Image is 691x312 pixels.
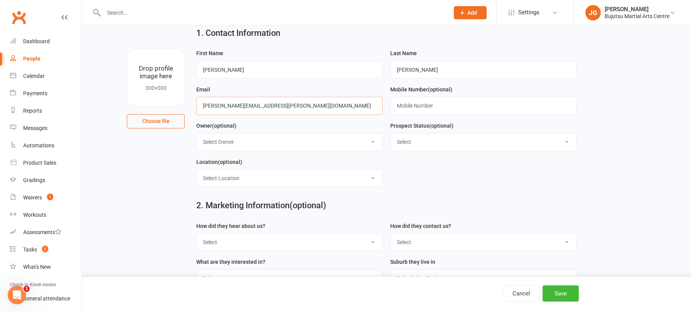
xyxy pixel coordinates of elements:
div: Tasks [23,246,37,253]
label: Prospect Status [390,121,453,130]
a: Tasks 2 [10,241,81,258]
div: People [23,56,40,62]
span: 1 [24,286,30,292]
label: Location [196,158,242,166]
button: Add [454,6,487,19]
div: What's New [23,264,51,270]
a: Automations [10,137,81,154]
div: Calendar [23,73,45,79]
spang: (optional) [429,123,453,129]
a: Calendar [10,67,81,85]
div: Reports [23,108,42,114]
label: How did they contact us? [390,222,451,230]
a: Assessments [10,224,81,241]
a: Dashboard [10,33,81,50]
span: Settings [518,4,539,21]
div: Assessments [23,229,61,235]
button: Cancel [504,285,539,302]
h2: 2. Marketing Information [196,201,576,210]
a: Messages [10,120,81,137]
label: Mobile Number [390,85,452,94]
spang: (optional) [428,86,452,93]
a: Gradings [10,172,81,189]
label: First Name [196,49,223,57]
label: How did they hear about us? [196,222,265,230]
div: Automations [23,142,54,148]
div: Bujutsu Martial Arts Centre [605,13,669,20]
button: Save [543,285,579,302]
div: Product Sales [23,160,56,166]
a: Payments [10,85,81,102]
label: Email [196,85,210,94]
div: Payments [23,90,47,96]
a: General attendance kiosk mode [10,290,81,307]
input: Suburb they live in [390,270,576,287]
input: First Name [196,61,383,79]
a: Waivers 1 [10,189,81,206]
a: People [10,50,81,67]
span: Add [467,10,477,16]
div: Gradings [23,177,45,183]
input: Email [196,97,383,115]
a: Clubworx [9,8,29,27]
span: (optional) [290,201,326,210]
div: [PERSON_NAME] [605,6,669,13]
input: Last Name [390,61,576,79]
div: General attendance [23,295,70,302]
a: Product Sales [10,154,81,172]
span: 2 [42,246,48,252]
label: Last Name [390,49,417,57]
spang: (optional) [218,159,242,165]
iframe: Intercom live chat [8,286,26,304]
span: 1 [47,194,53,200]
a: What's New [10,258,81,276]
spang: (optional) [212,123,236,129]
label: What are they interested in? [196,258,265,266]
a: Reports [10,102,81,120]
input: Search... [101,7,444,18]
label: Owner [196,121,236,130]
a: Workouts [10,206,81,224]
button: Choose file [127,114,185,128]
div: Dashboard [23,38,50,44]
div: JG [585,5,601,20]
label: Suburb they live in [390,258,435,266]
div: Workouts [23,212,46,218]
div: Waivers [23,194,42,201]
input: Mobile Number [390,97,576,115]
div: Messages [23,125,47,131]
h2: 1. Contact Information [196,29,576,38]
